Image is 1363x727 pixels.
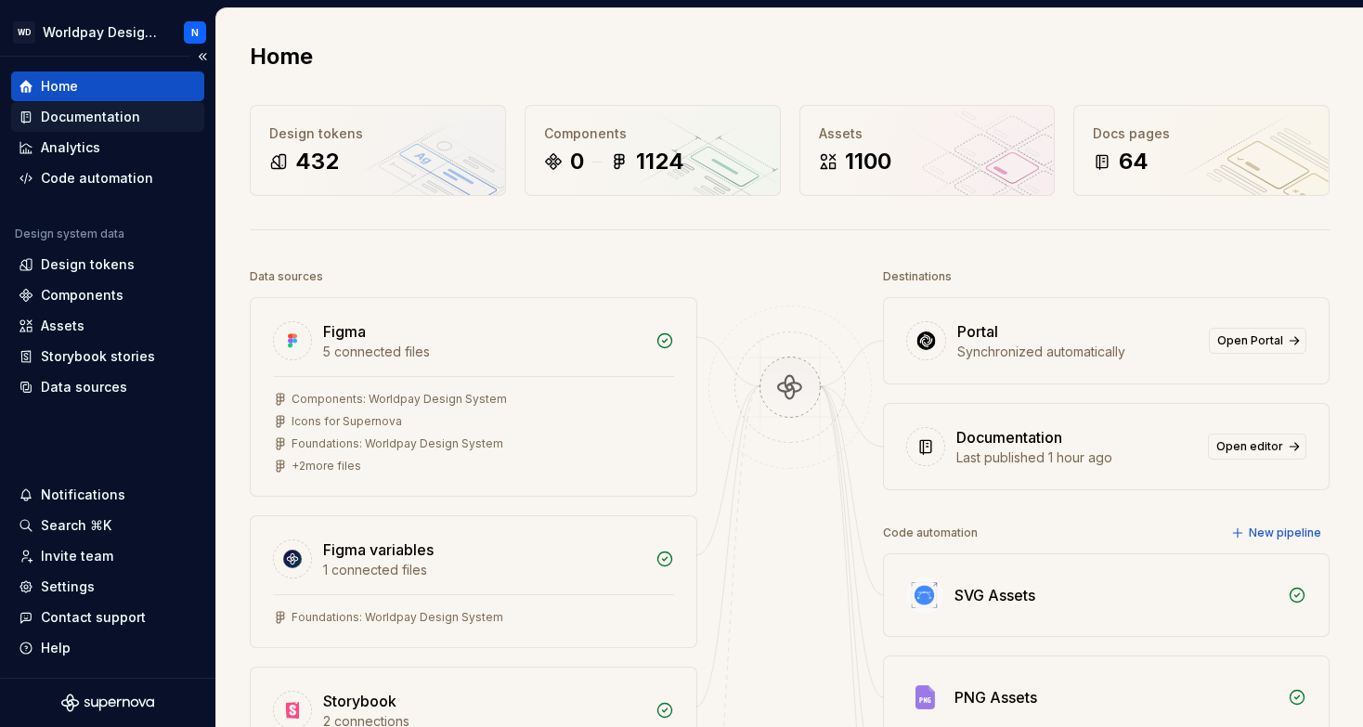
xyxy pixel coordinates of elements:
[1226,520,1330,546] button: New pipeline
[1209,328,1306,354] a: Open Portal
[11,633,204,663] button: Help
[954,686,1037,708] div: PNG Assets
[957,343,1199,361] div: Synchronized automatically
[11,603,204,632] button: Contact support
[323,343,644,361] div: 5 connected files
[956,448,1198,467] div: Last published 1 hour ago
[41,547,113,565] div: Invite team
[295,147,339,176] div: 432
[41,639,71,657] div: Help
[61,694,154,712] svg: Supernova Logo
[41,255,135,274] div: Design tokens
[11,480,204,510] button: Notifications
[41,108,140,126] div: Documentation
[11,102,204,132] a: Documentation
[41,516,111,535] div: Search ⌘K
[41,347,155,366] div: Storybook stories
[292,414,402,429] div: Icons for Supernova
[11,511,204,540] button: Search ⌘K
[636,147,684,176] div: 1124
[525,105,781,196] a: Components01124
[269,124,487,143] div: Design tokens
[1073,105,1330,196] a: Docs pages64
[41,608,146,627] div: Contact support
[544,124,761,143] div: Components
[1093,124,1310,143] div: Docs pages
[292,610,503,625] div: Foundations: Worldpay Design System
[11,71,204,101] a: Home
[250,264,323,290] div: Data sources
[1208,434,1306,460] a: Open editor
[799,105,1056,196] a: Assets1100
[250,105,506,196] a: Design tokens432
[43,23,162,42] div: Worldpay Design System
[883,264,952,290] div: Destinations
[11,572,204,602] a: Settings
[323,561,644,579] div: 1 connected files
[957,320,998,343] div: Portal
[292,459,361,474] div: + 2 more files
[323,539,434,561] div: Figma variables
[11,133,204,162] a: Analytics
[11,541,204,571] a: Invite team
[13,21,35,44] div: WD
[1216,439,1283,454] span: Open editor
[819,124,1036,143] div: Assets
[250,297,697,497] a: Figma5 connected filesComponents: Worldpay Design SystemIcons for SupernovaFoundations: Worldpay ...
[41,317,84,335] div: Assets
[292,436,503,451] div: Foundations: Worldpay Design System
[11,163,204,193] a: Code automation
[11,250,204,279] a: Design tokens
[189,44,215,70] button: Collapse sidebar
[15,227,124,241] div: Design system data
[41,378,127,396] div: Data sources
[41,578,95,596] div: Settings
[323,690,396,712] div: Storybook
[845,147,891,176] div: 1100
[570,147,584,176] div: 0
[250,42,313,71] h2: Home
[41,486,125,504] div: Notifications
[191,25,199,40] div: N
[1217,333,1283,348] span: Open Portal
[11,342,204,371] a: Storybook stories
[4,12,212,52] button: WDWorldpay Design SystemN
[11,311,204,341] a: Assets
[41,286,123,305] div: Components
[1119,147,1149,176] div: 64
[41,169,153,188] div: Code automation
[883,520,978,546] div: Code automation
[954,584,1035,606] div: SVG Assets
[250,515,697,648] a: Figma variables1 connected filesFoundations: Worldpay Design System
[11,280,204,310] a: Components
[292,392,507,407] div: Components: Worldpay Design System
[956,426,1062,448] div: Documentation
[11,372,204,402] a: Data sources
[323,320,366,343] div: Figma
[41,77,78,96] div: Home
[1249,526,1321,540] span: New pipeline
[41,138,100,157] div: Analytics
